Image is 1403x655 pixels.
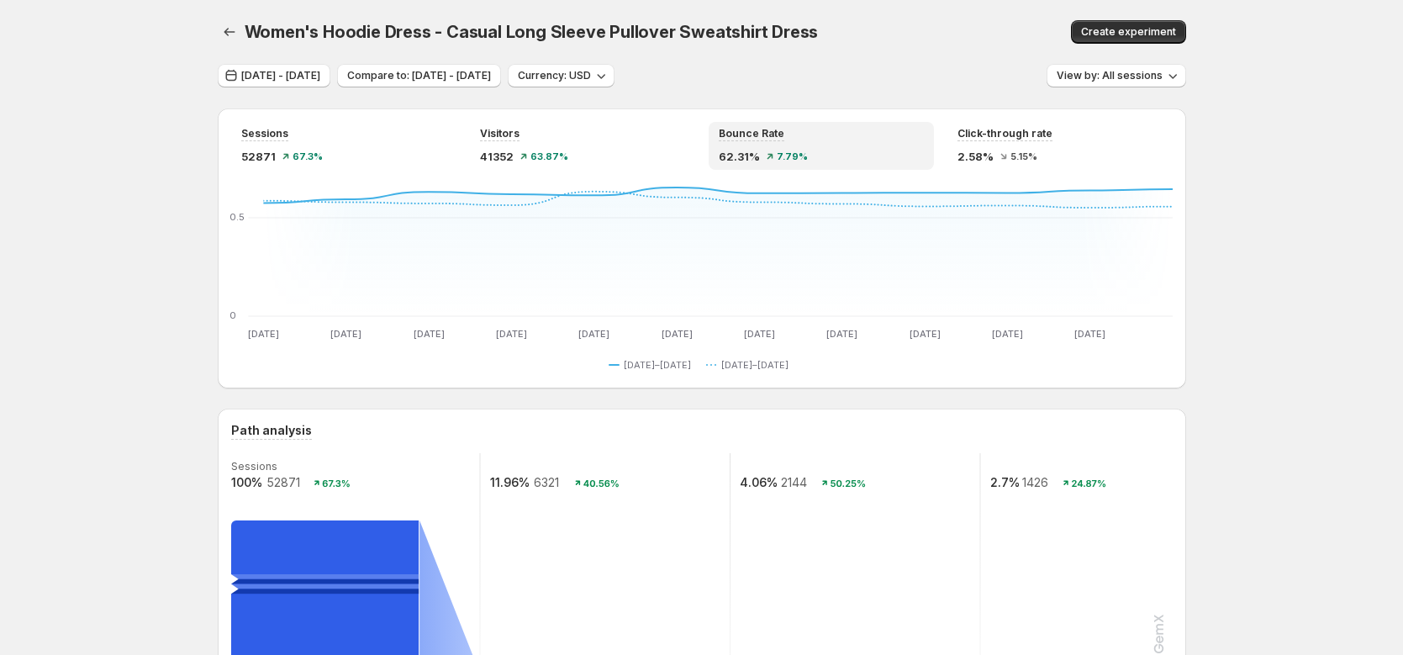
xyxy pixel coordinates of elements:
span: Visitors [480,127,520,140]
text: 24.87% [1071,478,1106,489]
text: 50.25% [830,478,866,489]
text: 6321 [534,475,559,489]
text: [DATE] [661,328,692,340]
text: 0 [229,309,236,321]
text: 52871 [266,475,299,489]
span: 67.3% [293,151,323,161]
text: 2.7% [989,475,1019,489]
span: [DATE] - [DATE] [241,69,320,82]
button: Compare to: [DATE] - [DATE] [337,64,501,87]
span: Women's Hoodie Dress - Casual Long Sleeve Pullover Sweatshirt Dress [245,22,819,42]
text: 11.96% [489,475,529,489]
span: Sessions [241,127,288,140]
span: View by: All sessions [1057,69,1163,82]
text: 2144 [780,475,806,489]
span: Currency: USD [518,69,591,82]
button: [DATE]–[DATE] [706,355,795,375]
text: 0.5 [229,211,245,223]
button: View by: All sessions [1047,64,1186,87]
text: 100% [231,475,262,489]
text: [DATE] [578,328,609,340]
span: Bounce Rate [719,127,784,140]
text: 1426 [1021,475,1047,489]
text: [DATE] [1074,328,1105,340]
span: [DATE]–[DATE] [721,358,789,372]
span: 52871 [241,148,276,165]
span: 2.58% [957,148,994,165]
span: 41352 [480,148,514,165]
span: 7.79% [777,151,808,161]
text: 40.56% [583,478,619,489]
span: 62.31% [719,148,760,165]
text: Sessions [231,460,277,473]
button: Create experiment [1071,20,1186,44]
text: 4.06% [740,475,778,489]
span: 5.15% [1010,151,1037,161]
span: Compare to: [DATE] - [DATE] [347,69,491,82]
text: [DATE] [330,328,361,340]
text: [DATE] [826,328,857,340]
button: Currency: USD [508,64,614,87]
text: [DATE] [991,328,1022,340]
button: [DATE]–[DATE] [609,355,698,375]
text: [DATE] [247,328,278,340]
span: Click-through rate [957,127,1052,140]
text: [DATE] [495,328,526,340]
span: Create experiment [1081,25,1176,39]
text: 67.3% [322,478,351,489]
text: [DATE] [909,328,940,340]
text: [DATE] [743,328,774,340]
button: [DATE] - [DATE] [218,64,330,87]
h3: Path analysis [231,422,312,439]
text: [DATE] [413,328,444,340]
span: 63.87% [530,151,568,161]
span: [DATE]–[DATE] [624,358,691,372]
